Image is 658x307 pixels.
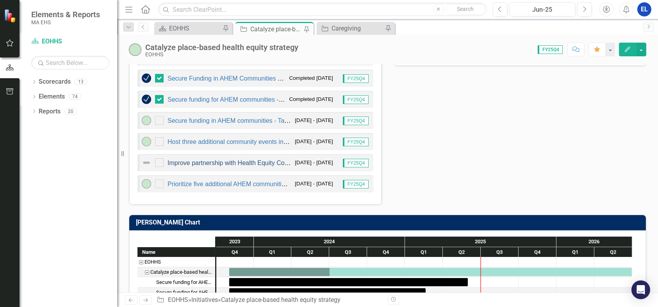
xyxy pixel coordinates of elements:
button: Jun-25 [510,2,576,16]
span: FY25Q4 [343,180,369,189]
div: EOHHS [137,257,215,267]
div: Catalyze place-based health equity strategy [221,296,341,303]
div: Task: Start date: 2023-11-01 End date: 2025-05-31 [137,277,215,287]
img: Not Defined [142,158,151,167]
div: 20 [64,108,77,115]
div: Catalyze place-based health equity strategy [145,43,298,52]
div: » » [157,296,382,305]
div: 2026 [556,237,632,247]
span: FY25Q4 [343,74,369,83]
div: Task: Start date: 2023-11-01 End date: 2026-06-30 [229,268,632,276]
div: Q1 [405,247,443,257]
img: Complete [142,74,151,83]
div: Q4 [519,247,556,257]
small: MA EHS [31,19,100,25]
a: EOHHS [168,296,188,303]
img: ClearPoint Strategy [3,8,18,23]
button: EL [637,2,651,16]
div: 74 [69,93,81,100]
small: Completed [DATE] [289,95,333,103]
a: EOHHS [31,37,109,46]
div: Task: Start date: 2023-11-01 End date: 2025-02-19 [229,288,426,296]
button: Search [446,4,485,15]
div: Q1 [254,247,291,257]
div: 13 [75,79,87,85]
img: On-track [142,116,151,125]
div: 2023 [216,237,254,247]
div: Q4 [216,247,254,257]
div: Q2 [594,247,632,257]
span: Search [457,6,474,12]
span: FY25Q4 [343,95,369,104]
img: On-track [142,137,151,146]
div: EOHHS [144,257,161,267]
div: EOHHS [145,52,298,57]
div: Q3 [329,247,367,257]
a: EOHHS [156,23,221,33]
div: Q3 [481,247,519,257]
div: Caregiving [332,23,383,33]
div: Name [137,247,215,257]
a: Elements [39,92,65,101]
div: Catalyze place-based health equity strategy [150,267,213,277]
a: Host three additional community events in unfunded AHEM communities. [168,138,369,145]
a: Secure Funding in AHEM Communities - [GEOGRAPHIC_DATA] ([GEOGRAPHIC_DATA], [GEOGRAPHIC_DATA], [GE... [168,75,555,82]
div: Catalyze place-based health equity strategy [250,24,302,34]
div: Catalyze place-based health equity strategy [137,267,215,277]
div: Q1 [556,247,594,257]
a: Secure funding in AHEM communities - Takeda & Partners in Health [168,117,356,124]
a: Initiatives [191,296,218,303]
a: Improve partnership with Health Equity Compact to secure funding for more AHEM communities [168,160,433,166]
small: [DATE] - [DATE] [295,180,333,187]
div: Task: Start date: 2023-11-01 End date: 2025-02-19 [137,287,215,298]
div: Q4 [367,247,405,257]
div: Secure funding for AHEM communities - Chicopee [137,287,215,298]
a: Scorecards [39,77,71,86]
small: [DATE] - [DATE] [295,117,333,124]
span: FY25Q4 [343,117,369,125]
input: Search Below... [31,56,109,70]
div: Jun-25 [512,5,573,14]
div: Task: Start date: 2023-11-01 End date: 2026-06-30 [137,267,215,277]
span: FY25Q4 [343,138,369,146]
a: Caregiving [319,23,383,33]
a: Secure funding for AHEM communities - [GEOGRAPHIC_DATA] [168,96,346,103]
div: Secure funding for AHEM communities - [GEOGRAPHIC_DATA] [156,287,213,298]
div: 2024 [254,237,405,247]
div: Task: Start date: 2023-11-01 End date: 2025-05-31 [229,278,468,286]
small: [DATE] - [DATE] [295,138,333,145]
img: On-track [142,179,151,189]
input: Search ClearPoint... [158,3,487,16]
img: Complete [142,95,151,104]
div: Secure funding for AHEM communities - [GEOGRAPHIC_DATA], [GEOGRAPHIC_DATA][PERSON_NAME][GEOGRAPHI... [156,277,213,287]
div: Task: EOHHS Start date: 2023-11-01 End date: 2023-11-02 [137,257,215,267]
div: Q2 [443,247,481,257]
span: FY25Q4 [538,45,563,54]
img: On-track [129,43,141,56]
span: Elements & Reports [31,10,100,19]
span: FY25Q4 [343,159,369,167]
a: Reports [39,107,61,116]
div: Secure funding for AHEM communities - Brockton, Lawrence, Lowell [137,277,215,287]
h3: [PERSON_NAME] Chart [136,219,642,226]
small: [DATE] - [DATE] [295,159,333,166]
a: Prioritize five additional AHEM communities for which there is no identified funder. [168,181,393,187]
div: 2025 [405,237,556,247]
div: Open Intercom Messenger [631,280,650,299]
div: EOHHS [169,23,221,33]
small: Completed [DATE] [289,74,333,82]
div: Q2 [291,247,329,257]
